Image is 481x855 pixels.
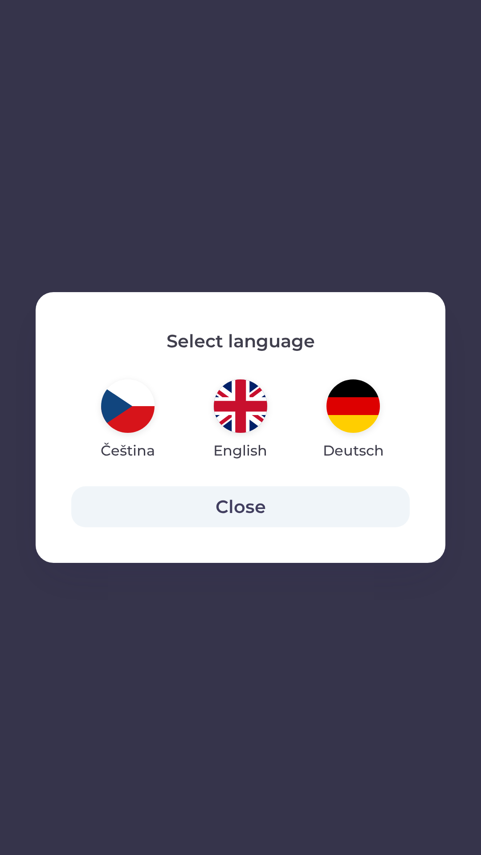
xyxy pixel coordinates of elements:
[101,379,155,433] img: cs flag
[71,486,410,527] button: Close
[79,372,176,468] button: Čeština
[213,440,267,461] p: English
[101,440,155,461] p: Čeština
[323,440,384,461] p: Deutsch
[71,328,410,354] p: Select language
[302,372,405,468] button: Deutsch
[192,372,289,468] button: English
[214,379,267,433] img: en flag
[326,379,380,433] img: de flag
